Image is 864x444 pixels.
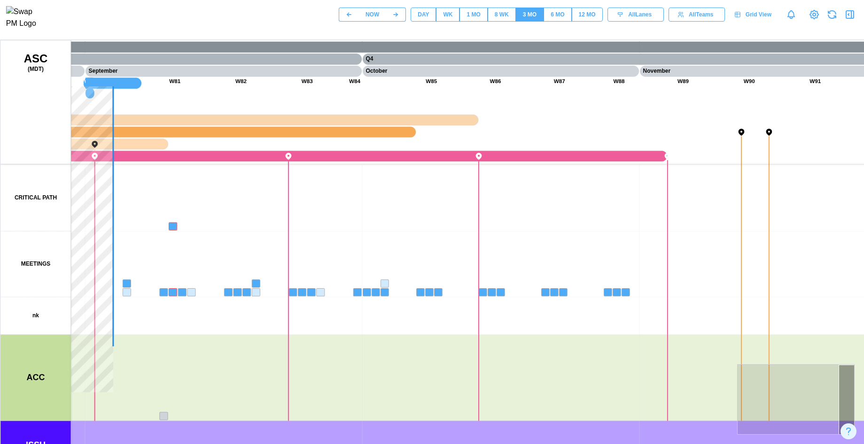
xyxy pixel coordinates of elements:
div: 8 WK [495,10,509,19]
button: NOW [359,8,386,22]
span: All Lanes [628,8,652,21]
button: AllLanes [607,8,664,22]
div: 6 MO [551,10,564,19]
div: 3 MO [523,10,537,19]
a: Notifications [783,7,799,23]
button: 8 WK [488,8,516,22]
button: DAY [411,8,436,22]
button: WK [436,8,459,22]
button: 12 MO [572,8,603,22]
button: Open Drawer [843,8,856,21]
button: 1 MO [459,8,487,22]
div: NOW [366,10,379,19]
button: 3 MO [516,8,544,22]
a: Grid View [730,8,778,22]
img: Swap PM Logo [6,6,44,30]
div: 12 MO [579,10,596,19]
button: AllTeams [669,8,725,22]
span: All Teams [689,8,713,21]
div: 1 MO [467,10,480,19]
a: View Project [808,8,821,21]
button: 6 MO [544,8,571,22]
div: WK [443,10,452,19]
div: DAY [418,10,429,19]
button: Refresh Grid [825,8,839,21]
span: Grid View [746,8,771,21]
